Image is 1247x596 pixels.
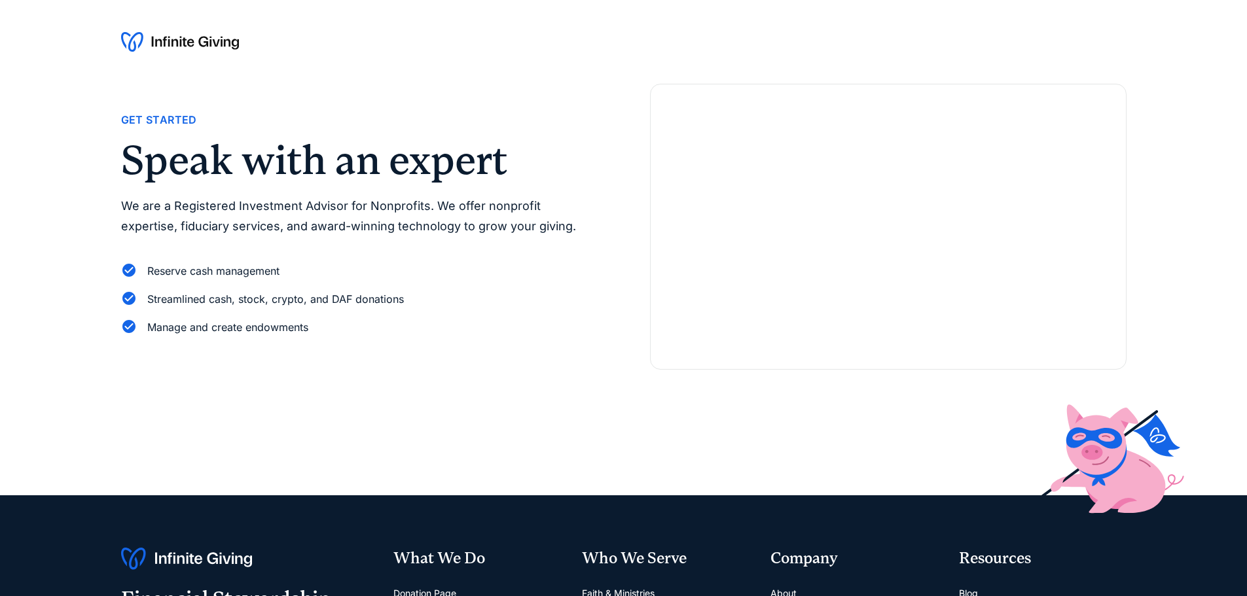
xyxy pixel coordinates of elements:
div: What We Do [393,548,561,570]
div: Manage and create endowments [147,319,308,336]
div: Who We Serve [582,548,750,570]
div: Resources [959,548,1127,570]
iframe: Form 0 [672,126,1105,348]
div: Reserve cash management [147,262,280,280]
h2: Speak with an expert [121,140,598,181]
div: Get Started [121,111,197,129]
div: Streamlined cash, stock, crypto, and DAF donations [147,290,404,308]
div: Company [770,548,938,570]
p: We are a Registered Investment Advisor for Nonprofits. We offer nonprofit expertise, fiduciary se... [121,196,598,236]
